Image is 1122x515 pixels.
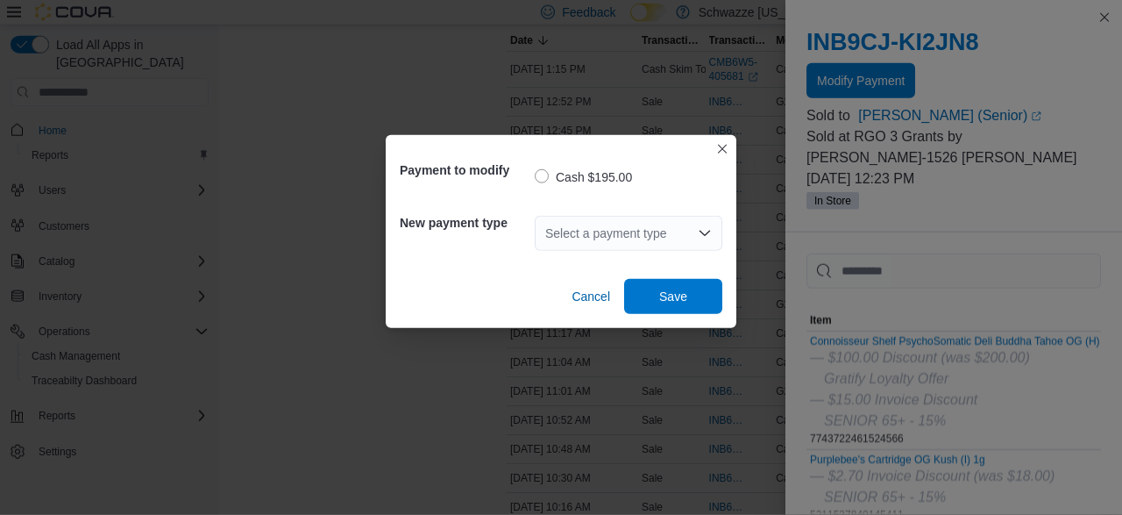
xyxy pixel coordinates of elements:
[535,167,632,188] label: Cash $195.00
[400,153,531,188] h5: Payment to modify
[712,139,733,160] button: Closes this modal window
[545,223,547,244] input: Accessible screen reader label
[565,279,617,314] button: Cancel
[624,279,722,314] button: Save
[400,205,531,240] h5: New payment type
[572,288,610,305] span: Cancel
[659,288,687,305] span: Save
[698,226,712,240] button: Open list of options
